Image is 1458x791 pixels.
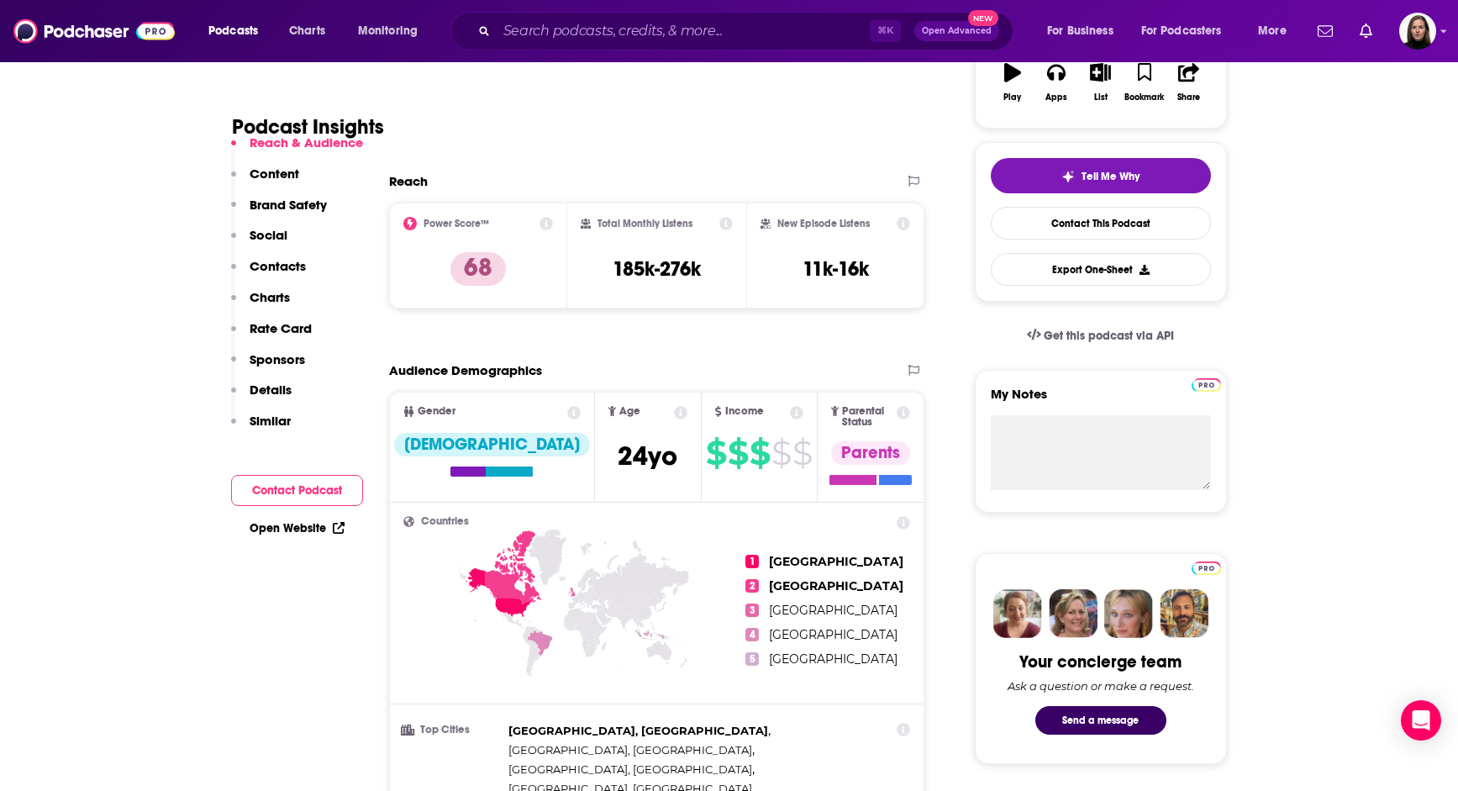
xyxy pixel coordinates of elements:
[792,440,812,467] span: $
[1035,706,1166,735] button: Send a message
[922,27,992,35] span: Open Advanced
[1013,315,1188,356] a: Get this podcast via API
[250,166,299,182] p: Content
[745,628,759,641] span: 4
[389,173,428,189] h2: Reach
[618,440,677,472] span: 24 yo
[750,440,770,467] span: $
[1047,19,1113,43] span: For Business
[991,253,1211,286] button: Export One-Sheet
[1246,18,1308,45] button: open menu
[968,10,998,26] span: New
[250,289,290,305] p: Charts
[231,475,363,506] button: Contact Podcast
[769,554,903,569] span: [GEOGRAPHIC_DATA]
[1130,18,1246,45] button: open menu
[803,256,869,282] h3: 11k-16k
[1353,17,1379,45] a: Show notifications dropdown
[1401,700,1441,741] div: Open Intercom Messenger
[1034,52,1078,113] button: Apps
[250,413,291,429] p: Similar
[619,406,640,417] span: Age
[745,579,759,593] span: 2
[250,382,292,398] p: Details
[769,627,897,642] span: [GEOGRAPHIC_DATA]
[1035,18,1134,45] button: open menu
[1094,92,1108,103] div: List
[231,289,290,320] button: Charts
[1019,651,1182,672] div: Your concierge team
[278,18,335,45] a: Charts
[1192,376,1221,392] a: Pro website
[1177,92,1200,103] div: Share
[769,603,897,618] span: [GEOGRAPHIC_DATA]
[991,207,1211,240] a: Contact This Podcast
[231,166,299,197] button: Content
[424,218,489,229] h2: Power Score™
[777,218,870,229] h2: New Episode Listens
[1104,589,1153,638] img: Jules Profile
[1258,19,1287,43] span: More
[1003,92,1021,103] div: Play
[208,19,258,43] span: Podcasts
[508,741,755,760] span: ,
[231,413,291,444] button: Similar
[597,218,692,229] h2: Total Monthly Listens
[450,252,506,286] p: 68
[346,18,440,45] button: open menu
[1192,378,1221,392] img: Podchaser Pro
[231,351,305,382] button: Sponsors
[232,114,384,140] h1: Podcast Insights
[1399,13,1436,50] span: Logged in as BevCat3
[613,256,701,282] h3: 185k-276k
[508,721,771,741] span: ,
[250,521,345,535] a: Open Website
[231,382,292,413] button: Details
[231,197,327,228] button: Brand Safety
[508,743,752,757] span: [GEOGRAPHIC_DATA], [GEOGRAPHIC_DATA]
[728,440,748,467] span: $
[508,762,752,776] span: [GEOGRAPHIC_DATA], [GEOGRAPHIC_DATA]
[914,21,999,41] button: Open AdvancedNew
[725,406,764,417] span: Income
[497,18,870,45] input: Search podcasts, credits, & more...
[250,320,312,336] p: Rate Card
[358,19,418,43] span: Monitoring
[745,604,759,617] span: 3
[991,52,1034,113] button: Play
[389,362,542,378] h2: Audience Demographics
[508,724,768,737] span: [GEOGRAPHIC_DATA], [GEOGRAPHIC_DATA]
[197,18,280,45] button: open menu
[1141,19,1222,43] span: For Podcasters
[993,589,1042,638] img: Sydney Profile
[706,440,726,467] span: $
[250,134,363,150] p: Reach & Audience
[1192,562,1221,575] img: Podchaser Pro
[1045,92,1067,103] div: Apps
[231,227,287,258] button: Social
[1082,170,1140,183] span: Tell Me Why
[1078,52,1122,113] button: List
[508,760,755,779] span: ,
[250,197,327,213] p: Brand Safety
[1008,679,1194,693] div: Ask a question or make a request.
[1124,92,1164,103] div: Bookmark
[13,15,175,47] img: Podchaser - Follow, Share and Rate Podcasts
[403,725,502,736] h3: Top Cities
[1399,13,1436,50] img: User Profile
[769,651,897,667] span: [GEOGRAPHIC_DATA]
[1061,170,1075,183] img: tell me why sparkle
[418,406,455,417] span: Gender
[421,516,469,527] span: Countries
[745,652,759,666] span: 5
[842,406,894,428] span: Parental Status
[1311,17,1340,45] a: Show notifications dropdown
[831,441,910,465] div: Parents
[771,440,791,467] span: $
[1044,329,1174,343] span: Get this podcast via API
[1123,52,1166,113] button: Bookmark
[870,20,901,42] span: ⌘ K
[1049,589,1097,638] img: Barbara Profile
[1166,52,1210,113] button: Share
